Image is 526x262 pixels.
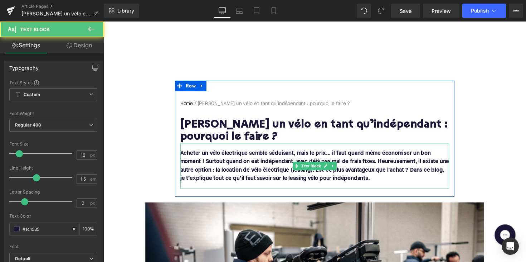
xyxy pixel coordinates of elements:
i: Default [15,256,30,262]
div: Font [9,244,97,249]
span: Text Block [20,27,50,32]
div: Text Styles [9,80,97,85]
span: [PERSON_NAME] un vélo en tant qu’indépendant : pourquoi le faire ? [21,11,90,16]
span: Text Block [201,144,224,152]
div: Typography [9,61,39,71]
div: Text Color [9,214,97,219]
div: Font Weight [9,111,97,116]
a: Design [53,37,105,53]
a: Home [79,81,92,88]
span: Row [83,61,96,71]
b: Custom [24,92,40,98]
span: Preview [432,7,451,15]
a: Expand / Collapse [96,61,106,71]
a: New Library [104,4,139,18]
span: Publish [471,8,489,14]
a: Laptop [231,4,248,18]
span: Library [117,8,134,14]
div: Font Size [9,142,97,147]
span: px [90,201,96,205]
a: Tablet [248,4,265,18]
nav: breadcrumbs [79,81,354,91]
span: em [90,177,96,181]
span: / [92,81,97,88]
button: Redo [374,4,388,18]
a: Expand / Collapse [232,144,239,152]
font: Acheter un vélo électrique semble séduisant, mais le prix… il faut quand même économiser un bon m... [79,132,354,164]
div: Letter Spacing [9,190,97,195]
div: Line Height [9,166,97,171]
div: % [80,223,97,235]
h1: [PERSON_NAME] un vélo en tant qu’indépendant : pourquoi le faire ? [79,100,354,125]
input: Color [23,225,68,233]
a: Mobile [265,4,282,18]
a: Article Pages [21,4,104,9]
button: Publish [462,4,506,18]
button: Undo [357,4,371,18]
span: px [90,153,96,157]
b: Regular 400 [15,122,42,128]
a: Preview [423,4,459,18]
span: Save [400,7,411,15]
div: Open Intercom Messenger [502,238,519,255]
button: More [509,4,523,18]
a: Desktop [214,4,231,18]
iframe: Gorgias live chat messenger [397,205,426,232]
